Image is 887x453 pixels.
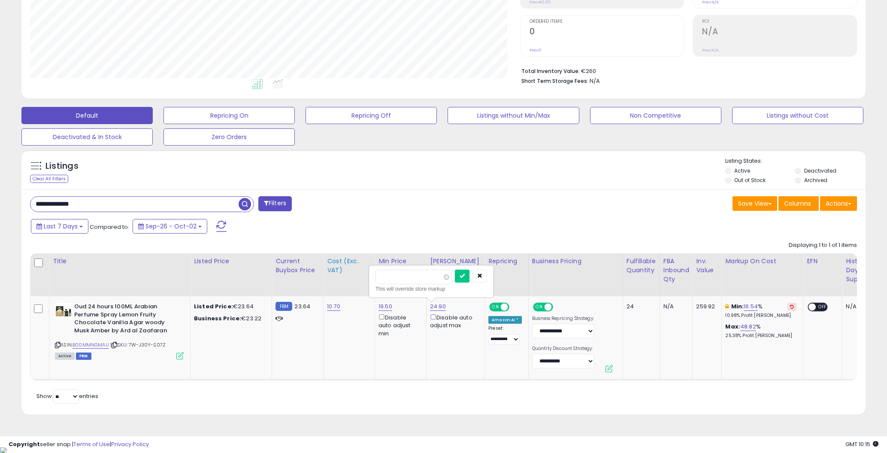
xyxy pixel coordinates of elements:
div: % [725,303,796,319]
span: OFF [508,304,522,311]
div: FBA inbound Qty [663,257,689,284]
div: Disable auto adjust max [430,313,478,329]
button: Columns [778,196,819,211]
button: Zero Orders [163,128,295,146]
span: FBM [76,353,91,360]
span: Columns [784,199,811,208]
a: Privacy Policy [111,440,149,448]
b: Short Term Storage Fees: [521,77,588,85]
div: Title [53,257,187,266]
div: This will override store markup [375,285,487,293]
button: Save View [733,196,777,211]
a: 19.50 [378,302,392,311]
div: Inv. value [696,257,718,275]
div: N/A [663,303,686,310]
label: Quantity Discount Strategy: [532,346,594,352]
div: EFN [807,257,839,266]
div: Disable auto adjust min [378,313,420,337]
h5: Listings [45,160,79,172]
label: Business Repricing Strategy: [532,316,594,322]
div: Fulfillable Quantity [627,257,656,275]
div: seller snap | | [9,441,149,449]
div: Repricing [488,257,525,266]
th: The percentage added to the cost of goods (COGS) that forms the calculator for Min & Max prices. [722,253,803,296]
b: Max: [725,322,740,331]
label: Active [734,167,750,174]
span: 2025-10-10 10:15 GMT [845,440,878,448]
div: Preset: [488,325,522,345]
b: Business Price: [194,314,241,322]
label: Out of Stock [734,176,766,184]
div: ASIN: [55,303,184,359]
p: Listing States: [725,157,866,165]
div: €23.22 [194,315,265,322]
button: Repricing On [163,107,295,124]
li: €260 [521,65,851,76]
h2: N/A [702,27,857,38]
small: FBM [275,302,292,311]
label: Deactivated [804,167,836,174]
button: Sep-26 - Oct-02 [133,219,207,234]
div: % [725,323,796,339]
button: Last 7 Days [31,219,88,234]
div: Cost (Exc. VAT) [327,257,371,275]
a: 24.90 [430,302,446,311]
div: €23.64 [194,303,265,310]
label: Archived [804,176,827,184]
b: Oud 24 hours 100ML Arabian Perfume Spray Lemon Fruity Chocolate Vanilla Agar woody Musk Amber by ... [74,303,179,337]
button: Listings without Min/Max [448,107,579,124]
div: Displaying 1 to 1 of 1 items [789,241,857,249]
div: Markup on Cost [725,257,799,266]
span: | SKU: 7W-J30Y-S07Z [110,341,166,348]
span: All listings currently available for purchase on Amazon [55,353,75,360]
div: Clear All Filters [30,175,68,183]
span: OFF [551,304,565,311]
span: Last 7 Days [44,222,78,231]
div: N/A [846,303,874,310]
a: 48.82 [740,322,756,331]
div: Business Pricing [532,257,619,266]
p: 25.38% Profit [PERSON_NAME] [725,333,796,339]
span: Compared to: [90,223,129,231]
div: Historical Days Of Supply [846,257,877,284]
span: ON [534,304,545,311]
span: Ordered Items [530,19,684,24]
div: 259.92 [696,303,715,310]
button: Repricing Off [306,107,437,124]
span: ROI [702,19,857,24]
img: 51O85btMKNL._SL40_.jpg [55,303,72,320]
button: Actions [820,196,857,211]
div: Min Price [378,257,423,266]
button: Listings without Cost [732,107,863,124]
small: Prev: N/A [702,48,719,53]
span: Show: entries [36,392,98,400]
button: Filters [258,196,292,211]
div: Current Buybox Price [275,257,320,275]
span: 23.64 [294,302,310,310]
span: Sep-26 - Oct-02 [145,222,197,231]
button: Non Competitive [590,107,721,124]
b: Total Inventory Value: [521,67,580,75]
a: B00MMNGMAU [73,341,109,349]
i: Revert to store-level Min Markup [790,304,794,309]
small: Prev: 0 [530,48,542,53]
div: Listed Price [194,257,268,266]
div: [PERSON_NAME] [430,257,481,266]
span: OFF [816,304,830,311]
div: Amazon AI * [488,316,522,324]
i: This overrides the store level min markup for this listing [725,304,729,309]
span: N/A [590,77,600,85]
b: Listed Price: [194,302,233,310]
a: 10.70 [327,302,340,311]
span: ON [490,304,501,311]
a: Terms of Use [73,440,110,448]
p: 10.98% Profit [PERSON_NAME] [725,313,796,319]
h2: 0 [530,27,684,38]
strong: Copyright [9,440,40,448]
button: Deactivated & In Stock [21,128,153,146]
div: 24 [627,303,653,310]
button: Default [21,107,153,124]
a: 16.54 [744,302,758,311]
b: Min: [731,302,744,310]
